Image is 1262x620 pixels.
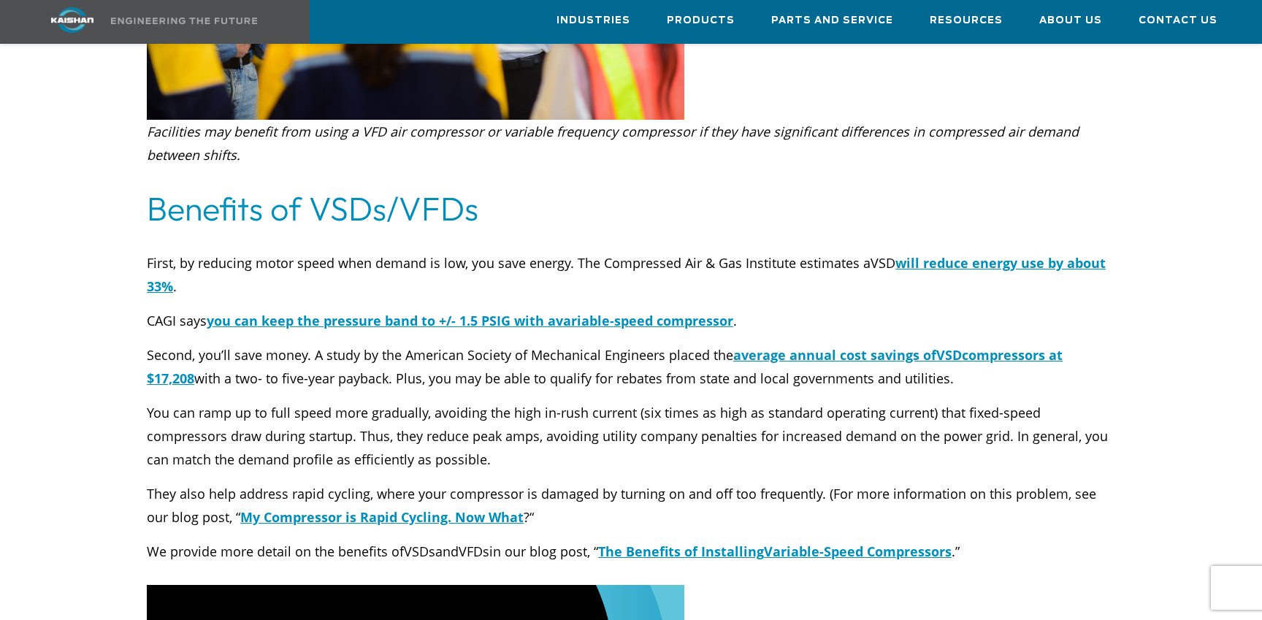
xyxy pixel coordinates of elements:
a: Resources [930,1,1003,40]
h2: Benefits of VSDs/VFDs [147,188,1115,229]
a: Parts and Service [771,1,893,40]
p: You can ramp up to full speed more gradually, avoiding the high in-rush current (six times as hig... [147,401,1115,471]
p: They also help address rapid cycling, where your compressor is damaged by turning on and off too ... [147,482,1115,529]
span: Contact Us [1139,12,1217,29]
a: Industries [557,1,630,40]
img: Engineering the future [111,18,257,24]
a: My Compressor is Rapid Cycling. Now What [240,508,524,526]
img: kaishan logo [18,7,127,33]
span: The Benefits of Installing [598,543,764,560]
p: We provide more detail on the benefits of and in our blog post, “ .” [147,540,1115,563]
a: Contact Us [1139,1,1217,40]
a: The Benefits of InstallingVariable-Speed Compressors [598,543,952,560]
a: Products [667,1,735,40]
p: First, by reducing motor speed when demand is low, you save energy. The Compressed Air & Gas Inst... [147,251,1115,298]
span: Variable-Speed Compressors [764,543,952,560]
span: compressors at $17,208 [147,346,1063,387]
span: . [733,312,737,329]
a: you can keep the pressure band to +/- 1.5 PSIG with avariable-speed compressor [207,312,733,329]
span: you can keep the pressure band to +/- 1.5 PSIG with a [207,312,556,329]
span: VFDs [459,543,489,560]
span: VSDs [404,543,435,560]
span: average annual cost savings of [733,346,936,364]
span: Industries [557,12,630,29]
a: About Us [1039,1,1102,40]
span: CAGI says [147,312,207,329]
em: Facilities may benefit from using a VFD air compressor or variable frequency compressor if they h... [147,123,1079,164]
a: average annual cost savings ofVSDcompressors at $17,208 [147,346,1063,387]
span: About Us [1039,12,1102,29]
a: will reduce energy use by about 33% [147,254,1106,295]
span: Resources [930,12,1003,29]
span: Products [667,12,735,29]
span: variable-speed compressor [556,312,733,329]
span: VSD [936,346,962,364]
span: VSD [871,254,895,272]
p: Second, you’ll save money. A study by the American Society of Mechanical Engineers placed the wit... [147,343,1115,390]
span: Parts and Service [771,12,893,29]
